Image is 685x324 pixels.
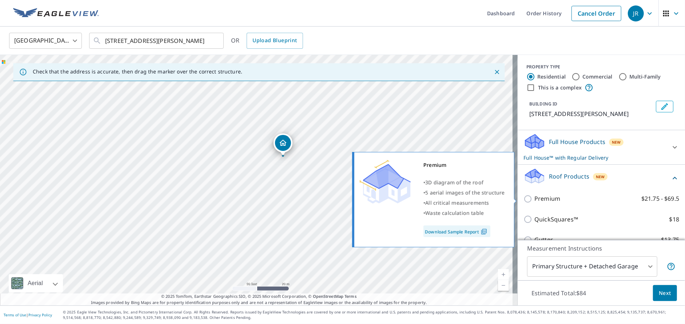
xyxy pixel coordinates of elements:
span: All critical measurements [425,199,489,206]
p: Roof Products [549,172,589,181]
div: Primary Structure + Detached Garage [527,256,657,277]
p: Measurement Instructions [527,244,676,253]
label: This is a complex [538,84,582,91]
p: QuickSquares™ [534,215,578,224]
div: [GEOGRAPHIC_DATA] [9,31,82,51]
p: © 2025 Eagle View Technologies, Inc. and Pictometry International Corp. All Rights Reserved. Repo... [63,309,681,320]
a: Cancel Order [572,6,621,21]
div: • [423,198,505,208]
p: Gutter [534,235,553,244]
div: Dropped pin, building 1, Residential property, 14118 Whitney Cir Broomfield, CO 80023 [274,133,292,156]
a: Current Level 19, Zoom In [498,269,509,280]
label: Commercial [582,73,613,80]
div: • [423,208,505,218]
span: 5 aerial images of the structure [425,189,505,196]
span: Waste calculation table [425,209,484,216]
div: Aerial [25,274,45,292]
p: | [4,313,52,317]
a: Current Level 19, Zoom Out [498,280,509,291]
div: JR [628,5,644,21]
p: $18 [669,215,679,224]
p: Estimated Total: $84 [526,285,592,301]
div: Aerial [9,274,63,292]
span: New [612,139,621,145]
img: Pdf Icon [479,228,489,235]
label: Residential [537,73,566,80]
button: Next [653,285,677,301]
button: Close [492,67,502,77]
p: Full House Products [549,137,605,146]
a: Download Sample Report [423,225,490,237]
p: $13.75 [661,235,679,244]
div: • [423,177,505,188]
a: Terms [345,293,357,299]
span: Upload Blueprint [252,36,297,45]
a: Terms of Use [4,312,26,317]
span: Next [659,289,671,298]
div: OR [231,33,303,49]
span: New [596,174,605,180]
p: $21.75 - $69.5 [641,194,679,203]
a: Upload Blueprint [247,33,303,49]
p: BUILDING ID [529,101,557,107]
p: Full House™ with Regular Delivery [523,154,666,161]
div: Premium [423,160,505,170]
div: • [423,188,505,198]
button: Edit building 1 [656,101,673,112]
p: [STREET_ADDRESS][PERSON_NAME] [529,109,653,118]
span: Your report will include the primary structure and a detached garage if one exists. [667,262,676,271]
input: Search by address or latitude-longitude [105,31,209,51]
label: Multi-Family [629,73,661,80]
p: Premium [534,194,560,203]
p: Check that the address is accurate, then drag the marker over the correct structure. [33,68,242,75]
img: EV Logo [13,8,99,19]
div: Roof ProductsNew [523,168,679,188]
div: PROPERTY TYPE [526,64,676,70]
span: 3D diagram of the roof [425,179,483,186]
div: Full House ProductsNewFull House™ with Regular Delivery [523,133,679,161]
a: OpenStreetMap [313,293,343,299]
a: Privacy Policy [28,312,52,317]
span: © 2025 TomTom, Earthstar Geographics SIO, © 2025 Microsoft Corporation, © [161,293,357,300]
img: Premium [360,160,411,204]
